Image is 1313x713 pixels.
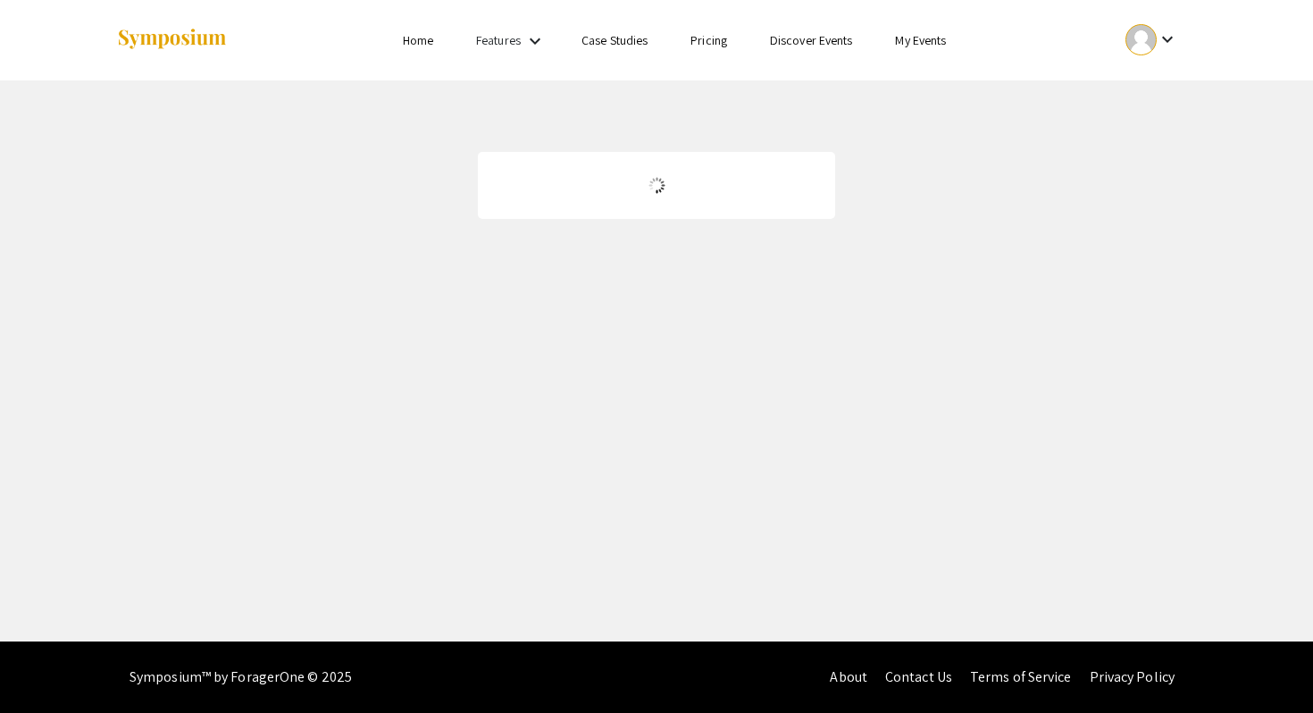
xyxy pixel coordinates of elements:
a: Features [476,32,521,48]
a: About [830,667,867,686]
mat-icon: Expand account dropdown [1157,29,1178,50]
a: Privacy Policy [1090,667,1175,686]
a: Case Studies [581,32,648,48]
img: Loading [641,170,673,201]
button: Expand account dropdown [1107,20,1197,60]
mat-icon: Expand Features list [524,30,546,52]
a: Pricing [690,32,727,48]
a: My Events [895,32,946,48]
div: Symposium™ by ForagerOne © 2025 [130,642,352,713]
a: Contact Us [885,667,952,686]
a: Home [403,32,433,48]
a: Discover Events [770,32,853,48]
img: Symposium by ForagerOne [116,28,228,52]
a: Terms of Service [970,667,1072,686]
